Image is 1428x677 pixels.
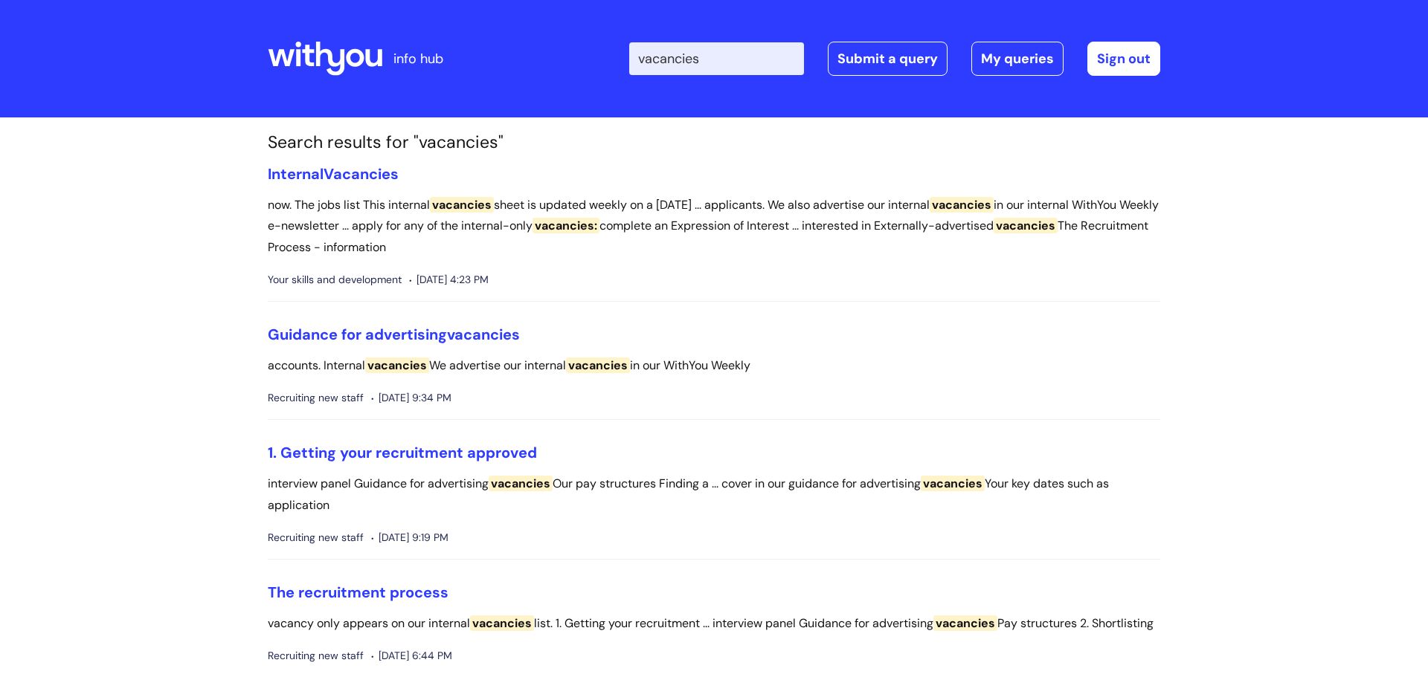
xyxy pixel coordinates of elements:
div: | - [629,42,1160,76]
h1: Search results for "vacancies" [268,132,1160,153]
p: accounts. Internal We advertise our internal in our WithYou Weekly [268,355,1160,377]
span: vacancies [489,476,553,491]
span: vacancies [365,357,429,373]
span: [DATE] 9:19 PM [371,528,448,547]
a: Sign out [1087,42,1160,76]
p: vacancy only appears on our internal list. 1. Getting your recruitment ... interview panel Guidan... [268,613,1160,635]
span: vacancies [930,197,994,213]
a: Submit a query [828,42,948,76]
span: Recruiting new staff [268,647,364,665]
a: My queries [971,42,1064,76]
a: The recruitment process [268,583,448,602]
span: Recruiting new staff [268,528,364,547]
span: Your skills and development [268,271,402,289]
p: interview panel Guidance for advertising Our pay structures Finding a ... cover in our guidance f... [268,473,1160,516]
span: vacancies: [533,218,599,233]
input: Search [629,42,804,75]
span: vacancies [470,615,534,631]
p: info hub [393,47,443,71]
span: vacancies [994,218,1058,233]
span: vacancies [430,197,494,213]
a: 1. Getting your recruitment approved [268,443,537,462]
span: Vacancies [324,164,399,184]
span: vacancies [566,357,630,373]
span: [DATE] 9:34 PM [371,389,451,407]
span: Recruiting new staff [268,389,364,407]
p: now. The jobs list This internal sheet is updated weekly on a [DATE] ... applicants. We also adve... [268,195,1160,259]
span: [DATE] 4:23 PM [409,271,489,289]
a: Guidance for advertisingvacancies [268,325,520,344]
a: InternalVacancies [268,164,399,184]
span: vacancies [933,615,997,631]
span: [DATE] 6:44 PM [371,647,452,665]
span: vacancies [921,476,985,491]
span: vacancies [447,325,520,344]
